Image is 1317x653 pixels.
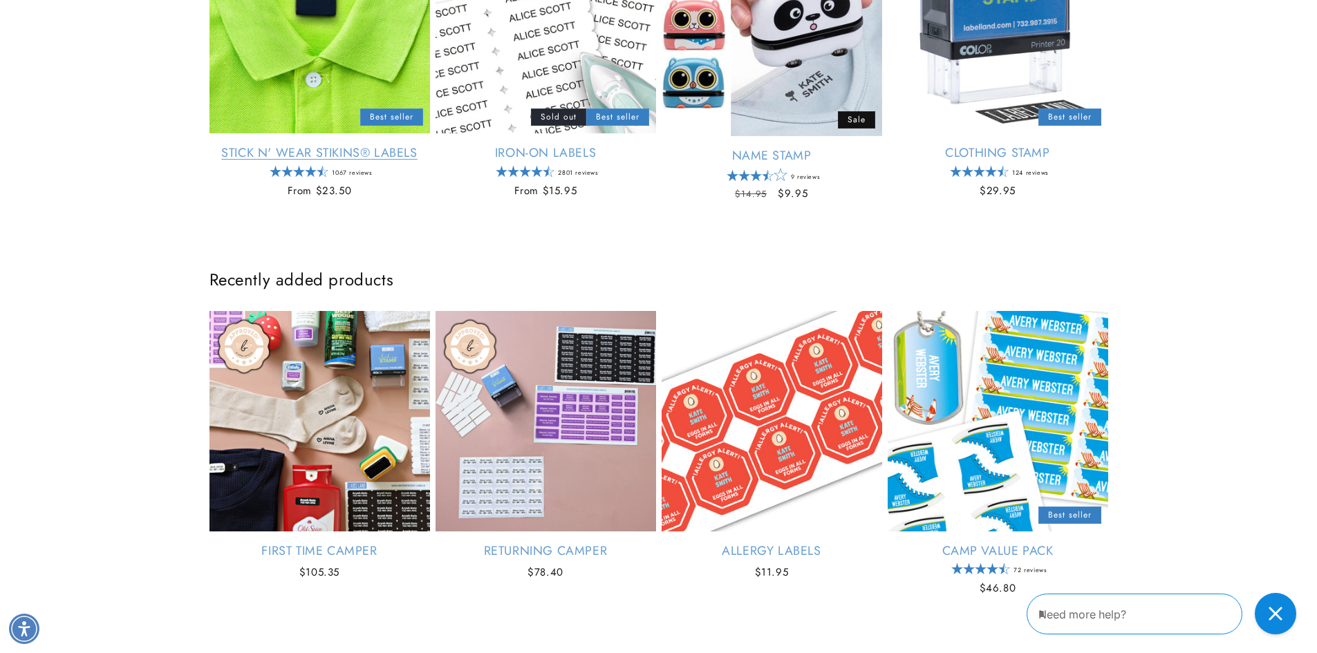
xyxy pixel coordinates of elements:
a: Stick N' Wear Stikins® Labels [209,145,430,161]
a: Name Stamp [662,148,882,164]
a: Clothing Stamp [888,145,1108,161]
div: Accessibility Menu [9,614,39,644]
ul: Slider [209,311,1108,608]
a: First Time Camper [209,543,430,559]
h2: Recently added products [209,269,1108,290]
a: Iron-On Labels [436,145,656,161]
a: Allergy Labels [662,543,882,559]
a: Returning Camper [436,543,656,559]
iframe: Gorgias Floating Chat [1027,588,1303,639]
a: Camp Value Pack [888,543,1108,559]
